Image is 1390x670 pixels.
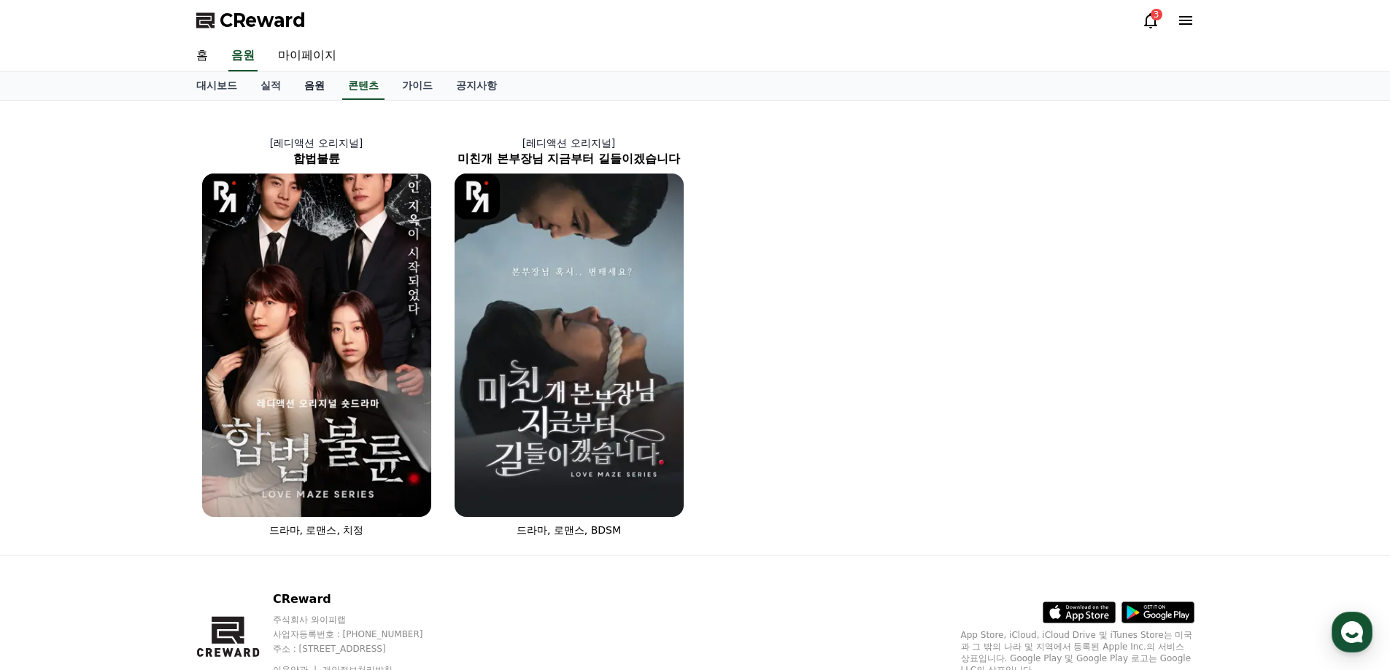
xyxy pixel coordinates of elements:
img: [object Object] Logo [455,174,501,219]
a: 마이페이지 [266,41,348,71]
a: 홈 [4,462,96,499]
span: 드라마, 로맨스, 치정 [269,524,364,536]
img: [object Object] Logo [202,174,248,219]
a: 가이드 [390,72,444,100]
a: 음원 [228,41,258,71]
span: CReward [220,9,306,32]
a: 3 [1142,12,1159,29]
a: CReward [196,9,306,32]
a: [레디액션 오리지널] 미친개 본부장님 지금부터 길들이겠습니다 미친개 본부장님 지금부터 길들이겠습니다 [object Object] Logo 드라마, 로맨스, BDSM [443,124,695,549]
a: 설정 [188,462,280,499]
div: 3 [1151,9,1162,20]
a: 실적 [249,72,293,100]
h2: 미친개 본부장님 지금부터 길들이겠습니다 [443,150,695,168]
p: [레디액션 오리지널] [443,136,695,150]
a: 음원 [293,72,336,100]
p: 주식회사 와이피랩 [273,614,451,626]
a: 공지사항 [444,72,509,100]
a: [레디액션 오리지널] 합법불륜 합법불륜 [object Object] Logo 드라마, 로맨스, 치정 [190,124,443,549]
span: 홈 [46,484,55,496]
span: 설정 [225,484,243,496]
p: CReward [273,591,451,608]
a: 콘텐츠 [342,72,385,100]
span: 드라마, 로맨스, BDSM [517,524,621,536]
p: 주소 : [STREET_ADDRESS] [273,643,451,655]
span: 대화 [134,485,151,496]
img: 미친개 본부장님 지금부터 길들이겠습니다 [455,174,684,517]
p: 사업자등록번호 : [PHONE_NUMBER] [273,628,451,640]
a: 대시보드 [185,72,249,100]
p: [레디액션 오리지널] [190,136,443,150]
img: 합법불륜 [202,174,431,517]
h2: 합법불륜 [190,150,443,168]
a: 홈 [185,41,220,71]
a: 대화 [96,462,188,499]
